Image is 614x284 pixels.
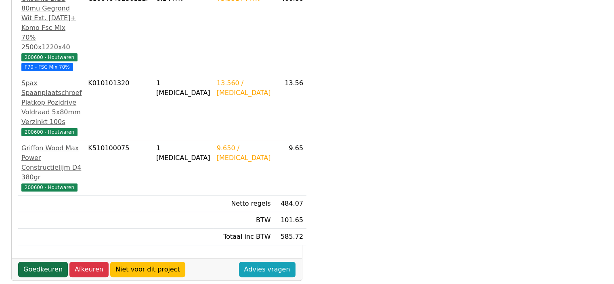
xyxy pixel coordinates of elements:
[110,262,185,277] a: Niet voor dit project
[85,75,153,140] td: K010101320
[21,78,82,127] div: Spax Spaanplaatschroef Platkop Pozidrive Voldraad 5x80mm Verzinkt 100s
[274,140,306,196] td: 9.65
[214,212,274,229] td: BTW
[274,229,306,245] td: 585.72
[21,78,82,137] a: Spax Spaanplaatschroef Platkop Pozidrive Voldraad 5x80mm Verzinkt 100s200600 - Houtwaren
[21,128,78,136] span: 200600 - Houtwaren
[274,212,306,229] td: 101.65
[21,183,78,191] span: 200600 - Houtwaren
[217,143,271,163] div: 9.650 / [MEDICAL_DATA]
[21,143,82,182] div: Griffon Wood Max Power Constructielijm D4 380gr
[214,229,274,245] td: Totaal inc BTW
[214,196,274,212] td: Netto regels
[217,78,271,98] div: 13.560 / [MEDICAL_DATA]
[21,53,78,61] span: 200600 - Houtwaren
[156,78,210,98] div: 1 [MEDICAL_DATA]
[69,262,109,277] a: Afkeuren
[18,262,68,277] a: Goedkeuren
[85,140,153,196] td: K510100075
[21,143,82,192] a: Griffon Wood Max Power Constructielijm D4 380gr200600 - Houtwaren
[239,262,295,277] a: Advies vragen
[21,63,73,71] span: F70 - FSC Mix 70%
[274,75,306,140] td: 13.56
[274,196,306,212] td: 484.07
[156,143,210,163] div: 1 [MEDICAL_DATA]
